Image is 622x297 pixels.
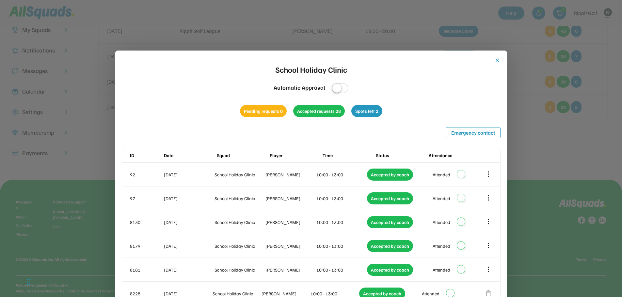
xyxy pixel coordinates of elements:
div: [DATE] [164,219,214,226]
div: [DATE] [164,171,214,178]
button: Emergency contact [446,127,501,138]
div: School Holiday Clinic [213,290,260,297]
div: Status [376,152,427,159]
div: 10:00 - 13:00 [316,219,366,226]
div: 10:00 - 13:00 [311,290,358,297]
div: School Holiday Clinic [275,64,347,75]
div: [PERSON_NAME] [262,290,309,297]
div: [PERSON_NAME] [265,219,315,226]
div: 10:00 - 13:00 [316,195,366,202]
div: School Holiday Clinic [215,219,264,226]
div: Pending requests 0 [240,105,287,117]
div: Attended [422,290,439,297]
div: Attended [433,243,450,249]
div: 8181 [130,266,163,273]
div: 8228 [130,290,163,297]
div: 10:00 - 13:00 [316,171,366,178]
div: [PERSON_NAME] [265,243,315,249]
div: Time [323,152,374,159]
button: close [494,57,501,64]
div: [DATE] [164,195,214,202]
div: Attended [433,195,450,202]
div: 97 [130,195,163,202]
div: 8130 [130,219,163,226]
div: Squad [217,152,268,159]
div: Spots left 2 [351,105,382,117]
div: Date [164,152,215,159]
div: School Holiday Clinic [215,266,264,273]
div: 8179 [130,243,163,249]
div: Player [270,152,321,159]
div: ID [130,152,163,159]
div: Accepted by coach [367,216,413,228]
div: Attended [433,219,450,226]
div: Accepted by coach [367,192,413,204]
div: [PERSON_NAME] [265,195,315,202]
div: School Holiday Clinic [215,171,264,178]
div: School Holiday Clinic [215,243,264,249]
div: Attended [433,171,450,178]
div: [DATE] [164,290,212,297]
div: Accepted requests 28 [293,105,345,117]
div: School Holiday Clinic [215,195,264,202]
div: 10:00 - 13:00 [316,266,366,273]
div: 10:00 - 13:00 [316,243,366,249]
div: Accepted by coach [367,240,413,252]
div: [PERSON_NAME] [265,171,315,178]
div: Accepted by coach [367,169,413,181]
div: [PERSON_NAME] [265,266,315,273]
div: Attendance [429,152,480,159]
div: Automatic Approval [274,83,325,92]
div: Attended [433,266,450,273]
div: 92 [130,171,163,178]
div: Accepted by coach [367,264,413,276]
div: [DATE] [164,243,214,249]
div: [DATE] [164,266,214,273]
